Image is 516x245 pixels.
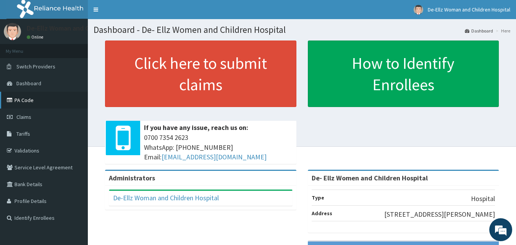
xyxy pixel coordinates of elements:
[4,164,146,190] textarea: Type your message and hit 'Enter'
[44,74,105,151] span: We're online!
[494,28,510,34] li: Here
[465,28,493,34] a: Dashboard
[105,41,296,107] a: Click here to submit claims
[109,174,155,182] b: Administrators
[312,194,324,201] b: Type
[428,6,510,13] span: De-Ellz Woman and Children Hospital
[113,193,219,202] a: De-Ellz Woman and Children Hospital
[144,133,293,162] span: 0700 7354 2623 WhatsApp: [PHONE_NUMBER] Email:
[16,130,30,137] span: Tariffs
[414,5,423,15] img: User Image
[125,4,144,22] div: Minimize live chat window
[94,25,510,35] h1: Dashboard - De- Ellz Women and Children Hospital
[16,80,41,87] span: Dashboard
[16,114,31,120] span: Claims
[27,34,45,40] a: Online
[162,153,267,161] a: [EMAIL_ADDRESS][DOMAIN_NAME]
[312,174,428,182] strong: De- Ellz Women and Children Hospital
[144,123,248,132] b: If you have any issue, reach us on:
[384,209,495,219] p: [STREET_ADDRESS][PERSON_NAME]
[16,63,55,70] span: Switch Providers
[308,41,499,107] a: How to Identify Enrollees
[40,43,128,53] div: Chat with us now
[471,194,495,204] p: Hospital
[312,210,332,217] b: Address
[27,25,137,32] p: De-Ellz Woman and Children Hospital
[4,23,21,40] img: User Image
[14,38,31,57] img: d_794563401_company_1708531726252_794563401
